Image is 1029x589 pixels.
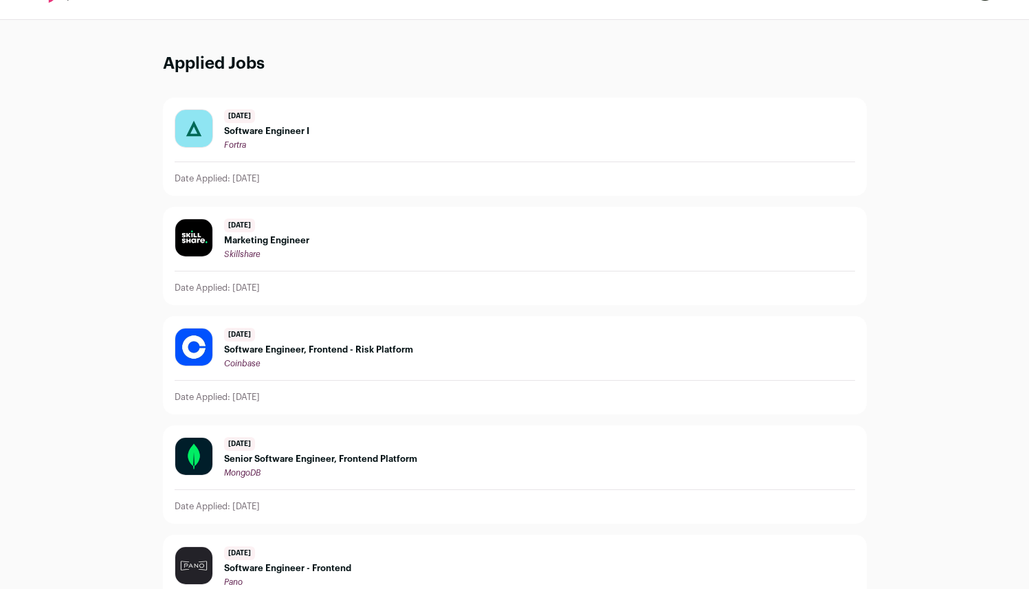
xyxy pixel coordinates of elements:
a: [DATE] Marketing Engineer Skillshare Date Applied: [DATE] [164,208,866,304]
img: c8f12d2ae5e4bea18977cd045833388b80ff4d44ec365854a3e24d94081ce1e2.jpg [175,547,212,584]
p: Date Applied: [DATE] [175,173,260,184]
img: 3b497dfc4291f3c35a8d4715fae981d8378532eca218f34c31718a75cddb7e8c.png [175,219,212,256]
span: Software Engineer - Frontend [224,563,351,574]
h1: Applied Jobs [163,53,867,76]
span: Skillshare [224,250,261,258]
span: Coinbase [224,359,261,368]
a: [DATE] Software Engineer I Fortra Date Applied: [DATE] [164,98,866,195]
span: [DATE] [224,546,255,560]
a: [DATE] Senior Software Engineer, Frontend Platform MongoDB Date Applied: [DATE] [164,426,866,523]
span: Software Engineer I [224,126,309,137]
span: Marketing Engineer [224,235,309,246]
p: Date Applied: [DATE] [175,392,260,403]
span: [DATE] [224,437,255,451]
p: Date Applied: [DATE] [175,282,260,293]
span: [DATE] [224,109,255,123]
span: Fortra [224,141,246,149]
span: Senior Software Engineer, Frontend Platform [224,454,417,465]
span: Software Engineer, Frontend - Risk Platform [224,344,413,355]
p: Date Applied: [DATE] [175,501,260,512]
img: 55bbf246aa73a85c687d532725803f5d9ffc48ef4725632f152f27d8afc8361e.jpg [175,329,212,366]
span: Pano [224,578,243,586]
a: [DATE] Software Engineer, Frontend - Risk Platform Coinbase Date Applied: [DATE] [164,317,866,414]
span: [DATE] [224,219,255,232]
img: c5bf07b10918668e1a31cfea1b7e5a4b07ede11153f090b12a787418ee836f43.png [175,438,212,475]
span: [DATE] [224,328,255,342]
span: MongoDB [224,469,261,477]
img: 99588170ac60d74adfcd9ee6be174318f115c411195e1221ba41e2f3a59e9a11.jpg [175,110,212,147]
